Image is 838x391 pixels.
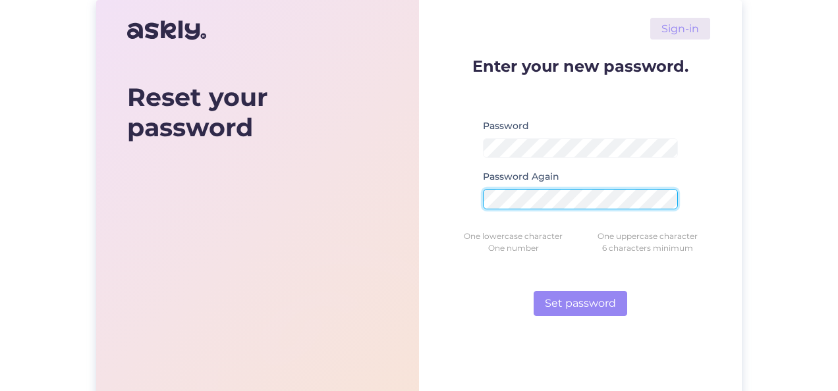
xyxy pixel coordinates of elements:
[650,18,710,39] a: Sign-in
[580,242,715,254] div: 6 characters minimum
[534,291,627,316] button: Set password
[127,82,388,142] div: Reset your password
[446,230,580,242] div: One lowercase character
[483,170,559,184] label: Password Again
[451,58,710,74] p: Enter your new password.
[580,230,715,242] div: One uppercase character
[446,242,580,254] div: One number
[483,119,529,133] label: Password
[127,14,206,46] img: Askly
